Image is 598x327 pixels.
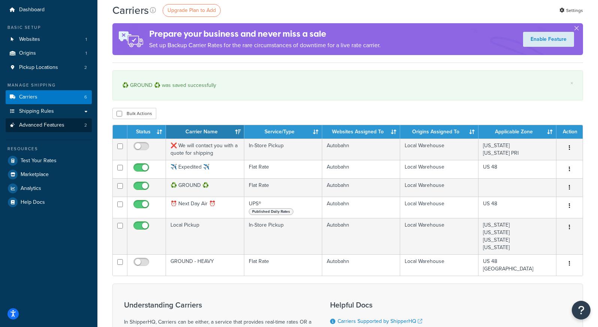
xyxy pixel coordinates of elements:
[244,178,322,197] td: Flat Rate
[127,125,166,139] th: Status: activate to sort column ascending
[322,178,400,197] td: Autobahn
[6,105,92,118] a: Shipping Rules
[84,94,87,100] span: 6
[244,125,322,139] th: Service/Type: activate to sort column ascending
[149,40,381,51] p: Set up Backup Carrier Rates for the rare circumstances of downtime for a live rate carrier.
[19,7,45,13] span: Dashboard
[112,108,156,119] button: Bulk Actions
[322,218,400,254] td: Autobahn
[244,197,322,218] td: UPS®
[85,36,87,43] span: 1
[400,178,478,197] td: Local Warehouse
[478,254,556,276] td: US 48 [GEOGRAPHIC_DATA]
[6,46,92,60] li: Origins
[6,154,92,167] a: Test Your Rates
[21,185,41,192] span: Analytics
[322,125,400,139] th: Websites Assigned To: activate to sort column ascending
[322,197,400,218] td: Autobahn
[400,125,478,139] th: Origins Assigned To: activate to sort column ascending
[6,61,92,75] li: Pickup Locations
[166,218,244,254] td: Local Pickup
[21,158,57,164] span: Test Your Rates
[112,23,149,55] img: ad-rules-rateshop-fe6ec290ccb7230408bd80ed9643f0289d75e0ffd9eb532fc0e269fcd187b520.png
[6,118,92,132] a: Advanced Features 2
[19,36,40,43] span: Websites
[166,160,244,178] td: ✈️ Expedited ✈️
[122,80,573,91] div: ♻️ GROUND ♻️ was saved successfully
[249,208,293,215] span: Published Daily Rates
[400,197,478,218] td: Local Warehouse
[322,254,400,276] td: Autobahn
[19,108,54,115] span: Shipping Rules
[124,301,311,309] h3: Understanding Carriers
[85,50,87,57] span: 1
[244,254,322,276] td: Flat Rate
[338,317,422,325] a: Carriers Supported by ShipperHQ
[6,61,92,75] a: Pickup Locations 2
[400,160,478,178] td: Local Warehouse
[163,4,221,17] a: Upgrade Plan to Add
[84,64,87,71] span: 2
[19,122,64,128] span: Advanced Features
[523,32,574,47] a: Enable Feature
[478,160,556,178] td: US 48
[400,254,478,276] td: Local Warehouse
[6,196,92,209] a: Help Docs
[478,139,556,160] td: [US_STATE] [US_STATE] PRI
[6,82,92,88] div: Manage Shipping
[19,94,37,100] span: Carriers
[6,33,92,46] li: Websites
[6,146,92,152] div: Resources
[19,50,36,57] span: Origins
[6,182,92,195] a: Analytics
[6,24,92,31] div: Basic Setup
[244,139,322,160] td: In-Store Pickup
[400,218,478,254] td: Local Warehouse
[322,160,400,178] td: Autobahn
[6,46,92,60] a: Origins 1
[244,218,322,254] td: In-Store Pickup
[572,301,591,320] button: Open Resource Center
[6,118,92,132] li: Advanced Features
[478,125,556,139] th: Applicable Zone: activate to sort column ascending
[166,139,244,160] td: ❌ We will contact you with a quote for shipping
[84,122,87,128] span: 2
[6,90,92,104] a: Carriers 6
[19,64,58,71] span: Pickup Locations
[556,125,583,139] th: Action
[570,80,573,86] a: ×
[21,199,45,206] span: Help Docs
[112,3,149,18] h1: Carriers
[322,139,400,160] td: Autobahn
[478,218,556,254] td: [US_STATE] [US_STATE] [US_STATE] [US_STATE]
[167,6,216,14] span: Upgrade Plan to Add
[149,28,381,40] h4: Prepare your business and never miss a sale
[478,197,556,218] td: US 48
[166,178,244,197] td: ♻️ GROUND ♻️
[6,168,92,181] a: Marketplace
[330,301,428,309] h3: Helpful Docs
[6,3,92,17] a: Dashboard
[6,33,92,46] a: Websites 1
[166,254,244,276] td: GROUND - HEAVY
[244,160,322,178] td: Flat Rate
[559,5,583,16] a: Settings
[6,90,92,104] li: Carriers
[166,125,244,139] th: Carrier Name: activate to sort column ascending
[21,172,49,178] span: Marketplace
[166,197,244,218] td: ⏰ Next Day Air ⏰
[400,139,478,160] td: Local Warehouse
